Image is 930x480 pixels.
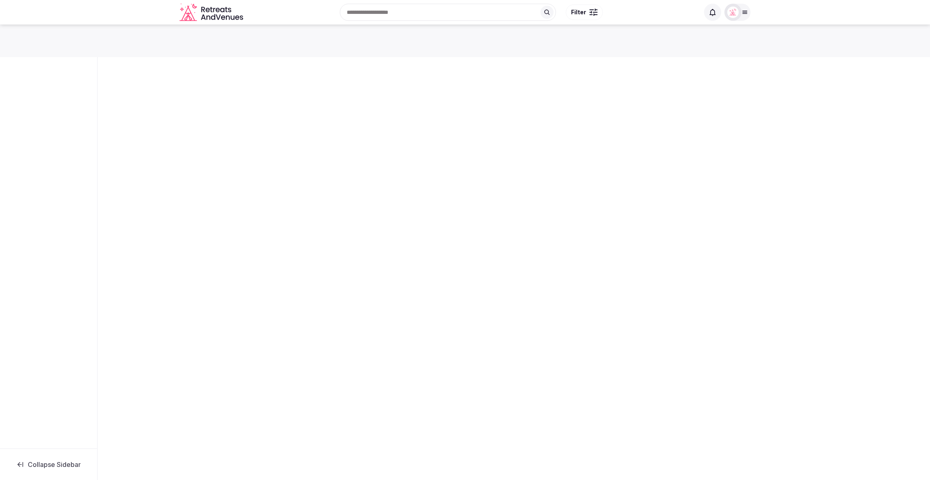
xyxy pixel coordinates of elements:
button: Filter [566,4,603,20]
span: Collapse Sidebar [28,460,81,469]
img: miaceralde [727,7,739,18]
button: Collapse Sidebar [7,456,91,473]
a: Visit the homepage [179,3,245,22]
svg: Retreats and Venues company logo [179,3,245,22]
span: Filter [571,8,586,16]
